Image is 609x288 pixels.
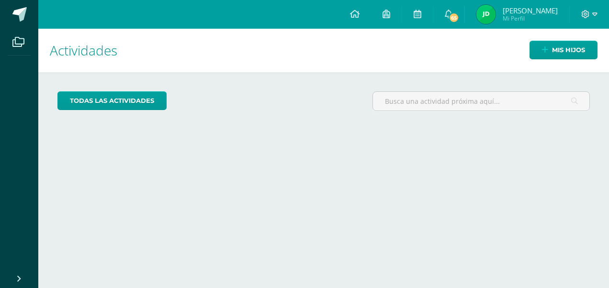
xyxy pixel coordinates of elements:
[50,29,598,72] h1: Actividades
[503,6,558,15] span: [PERSON_NAME]
[57,91,167,110] a: todas las Actividades
[449,12,459,23] span: 65
[530,41,598,59] a: Mis hijos
[476,5,496,24] img: 47bb5cb671f55380063b8448e82fec5d.png
[503,14,558,22] span: Mi Perfil
[552,41,585,59] span: Mis hijos
[373,92,589,111] input: Busca una actividad próxima aquí...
